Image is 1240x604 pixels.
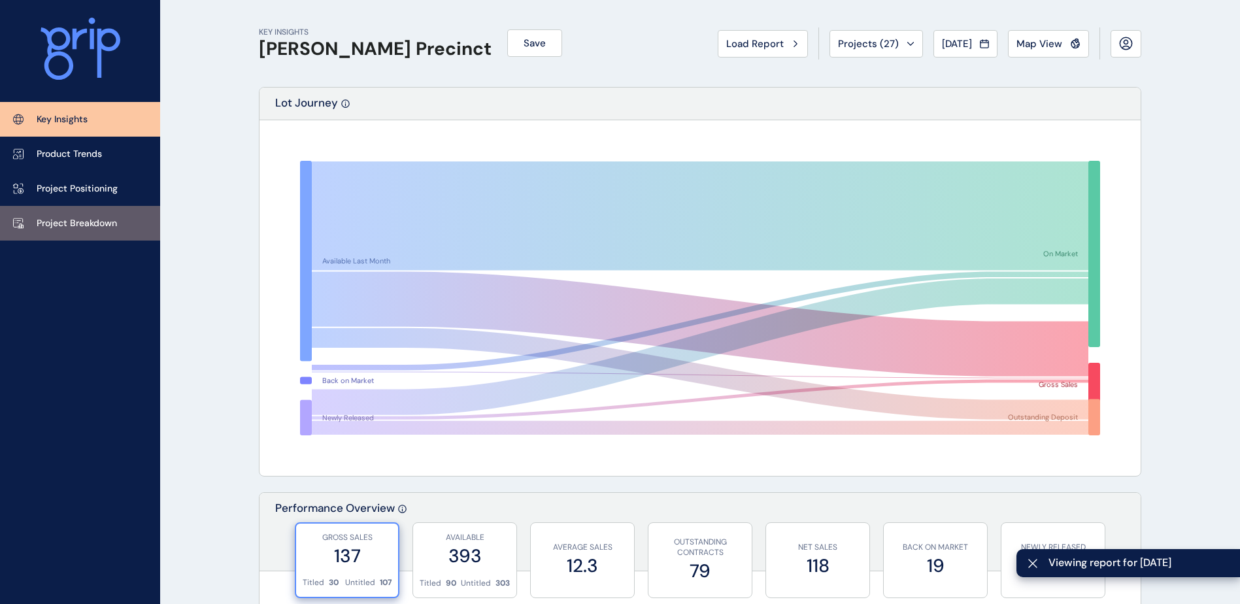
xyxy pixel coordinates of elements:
[259,38,492,60] h1: [PERSON_NAME] Precinct
[537,542,628,553] p: AVERAGE SALES
[37,182,118,195] p: Project Positioning
[773,542,863,553] p: NET SALES
[933,30,997,58] button: [DATE]
[259,27,492,38] p: KEY INSIGHTS
[1008,553,1098,579] label: 102
[37,217,117,230] p: Project Breakdown
[838,37,899,50] span: Projects ( 27 )
[420,578,441,589] p: Titled
[495,578,510,589] p: 303
[890,542,980,553] p: BACK ON MARKET
[655,558,745,584] label: 79
[829,30,923,58] button: Projects (27)
[380,577,392,588] p: 107
[37,148,102,161] p: Product Trends
[303,543,392,569] label: 137
[303,532,392,543] p: GROSS SALES
[1016,37,1062,50] span: Map View
[537,553,628,579] label: 12.3
[275,95,338,120] p: Lot Journey
[773,553,863,579] label: 118
[329,577,339,588] p: 30
[420,532,510,543] p: AVAILABLE
[726,37,784,50] span: Load Report
[507,29,562,57] button: Save
[524,37,546,50] span: Save
[655,537,745,559] p: OUTSTANDING CONTRACTS
[345,577,375,588] p: Untitled
[890,553,980,579] label: 19
[1008,542,1098,553] p: NEWLY RELEASED
[420,543,510,569] label: 393
[446,578,456,589] p: 90
[461,578,491,589] p: Untitled
[942,37,972,50] span: [DATE]
[275,501,395,571] p: Performance Overview
[718,30,808,58] button: Load Report
[1048,556,1230,570] span: Viewing report for [DATE]
[37,113,88,126] p: Key Insights
[1008,30,1089,58] button: Map View
[303,577,324,588] p: Titled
